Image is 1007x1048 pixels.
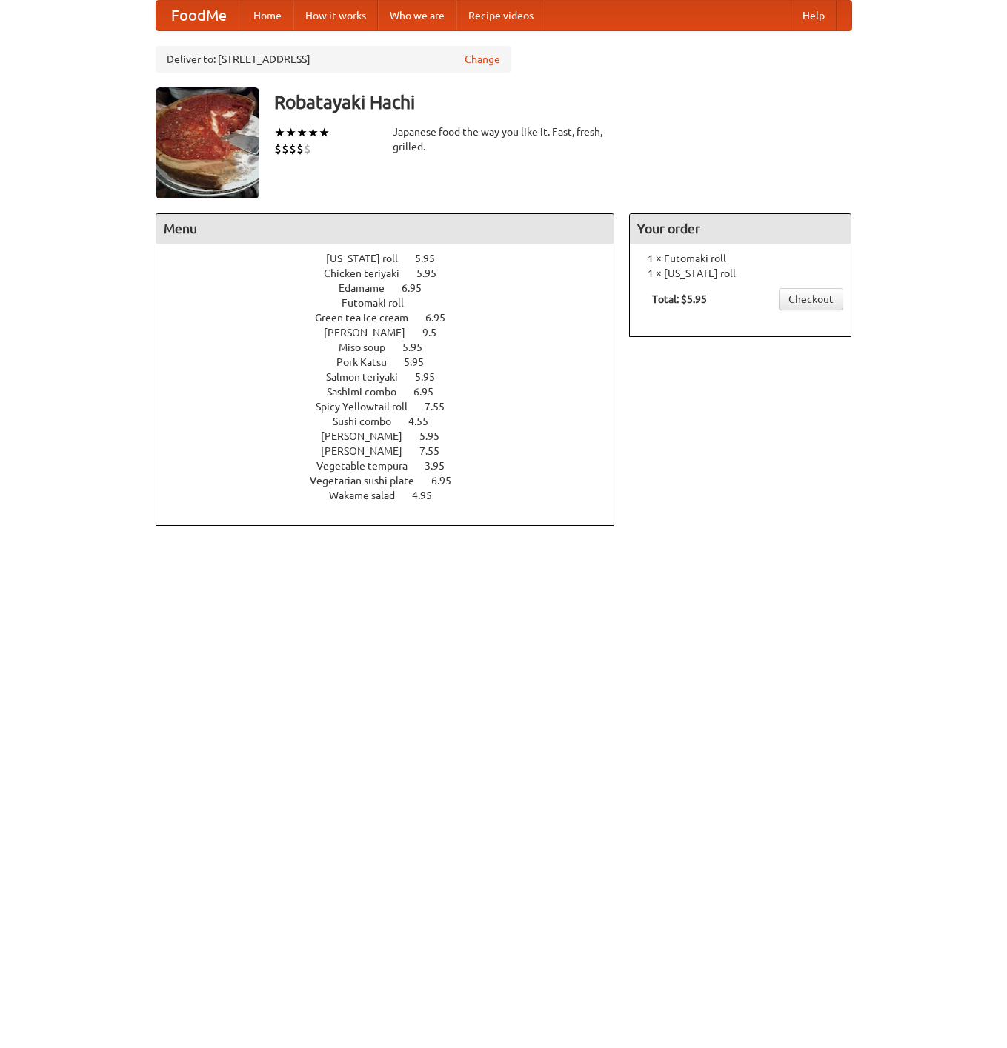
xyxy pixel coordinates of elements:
[296,124,308,141] li: ★
[296,141,304,157] li: $
[456,1,545,30] a: Recipe videos
[336,356,451,368] a: Pork Katsu 5.95
[326,371,413,383] span: Salmon teriyaki
[422,327,451,338] span: 9.5
[333,415,456,427] a: Sushi combo 4.55
[336,356,402,368] span: Pork Katsu
[316,401,422,413] span: Spicy Yellowtail roll
[415,253,450,264] span: 5.95
[316,460,472,472] a: Vegetable tempura 3.95
[324,267,464,279] a: Chicken teriyaki 5.95
[637,251,843,266] li: 1 × Futomaki roll
[465,52,500,67] a: Change
[304,141,311,157] li: $
[242,1,293,30] a: Home
[779,288,843,310] a: Checkout
[315,312,473,324] a: Green tea ice cream 6.95
[316,401,472,413] a: Spicy Yellowtail roll 7.55
[419,445,454,457] span: 7.55
[293,1,378,30] a: How it works
[327,386,411,398] span: Sashimi combo
[329,490,459,501] a: Wakame salad 4.95
[637,266,843,281] li: 1 × [US_STATE] roll
[316,460,422,472] span: Vegetable tempura
[339,282,399,294] span: Edamame
[324,327,420,338] span: [PERSON_NAME]
[156,46,511,73] div: Deliver to: [STREET_ADDRESS]
[326,253,462,264] a: [US_STATE] roll 5.95
[321,430,417,442] span: [PERSON_NAME]
[274,124,285,141] li: ★
[315,312,423,324] span: Green tea ice cream
[419,430,454,442] span: 5.95
[342,297,446,309] a: Futomaki roll
[416,267,451,279] span: 5.95
[378,1,456,30] a: Who we are
[321,445,467,457] a: [PERSON_NAME] 7.55
[326,253,413,264] span: [US_STATE] roll
[342,297,419,309] span: Futomaki roll
[274,87,852,117] h3: Robatayaki Hachi
[289,141,296,157] li: $
[327,386,461,398] a: Sashimi combo 6.95
[339,282,449,294] a: Edamame 6.95
[630,214,851,244] h4: Your order
[339,341,450,353] a: Miso soup 5.95
[310,475,479,487] a: Vegetarian sushi plate 6.95
[308,124,319,141] li: ★
[425,312,460,324] span: 6.95
[431,475,466,487] span: 6.95
[652,293,707,305] b: Total: $5.95
[324,267,414,279] span: Chicken teriyaki
[326,371,462,383] a: Salmon teriyaki 5.95
[319,124,330,141] li: ★
[156,214,614,244] h4: Menu
[321,430,467,442] a: [PERSON_NAME] 5.95
[402,341,437,353] span: 5.95
[412,490,447,501] span: 4.95
[425,401,459,413] span: 7.55
[329,490,410,501] span: Wakame salad
[415,371,450,383] span: 5.95
[393,124,615,154] div: Japanese food the way you like it. Fast, fresh, grilled.
[339,341,400,353] span: Miso soup
[274,141,282,157] li: $
[282,141,289,157] li: $
[156,87,259,198] img: angular.jpg
[310,475,429,487] span: Vegetarian sushi plate
[285,124,296,141] li: ★
[404,356,439,368] span: 5.95
[324,327,464,338] a: [PERSON_NAME] 9.5
[156,1,242,30] a: FoodMe
[321,445,417,457] span: [PERSON_NAME]
[425,460,459,472] span: 3.95
[333,415,406,427] span: Sushi combo
[408,415,443,427] span: 4.55
[791,1,837,30] a: Help
[413,386,448,398] span: 6.95
[402,282,436,294] span: 6.95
